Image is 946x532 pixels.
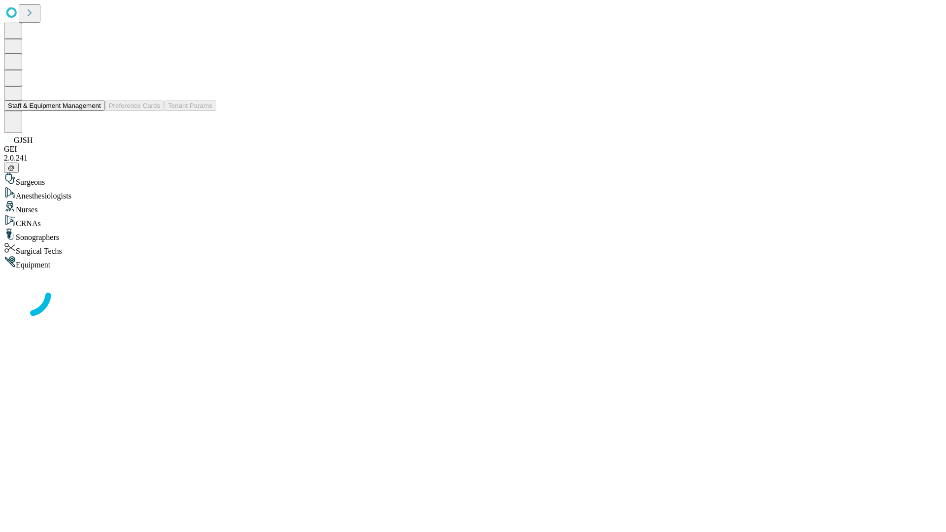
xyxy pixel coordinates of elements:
[4,100,105,111] button: Staff & Equipment Management
[14,136,33,144] span: GJSH
[4,163,19,173] button: @
[164,100,216,111] button: Tenant Params
[4,214,942,228] div: CRNAs
[4,145,942,154] div: GEI
[105,100,164,111] button: Preference Cards
[4,173,942,187] div: Surgeons
[4,256,942,269] div: Equipment
[4,200,942,214] div: Nurses
[4,154,942,163] div: 2.0.241
[8,164,15,171] span: @
[4,242,942,256] div: Surgical Techs
[4,228,942,242] div: Sonographers
[4,187,942,200] div: Anesthesiologists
